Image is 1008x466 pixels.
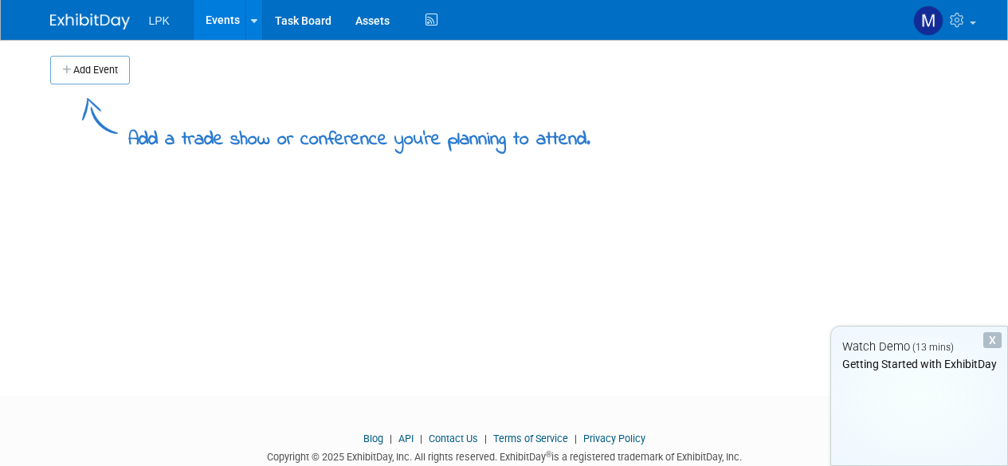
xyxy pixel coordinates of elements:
[493,433,568,444] a: Terms of Service
[480,433,491,444] span: |
[363,433,383,444] a: Blog
[583,433,645,444] a: Privacy Policy
[416,433,426,444] span: |
[831,356,1007,372] div: Getting Started with ExhibitDay
[50,14,130,29] img: ExhibitDay
[429,433,478,444] a: Contact Us
[546,450,551,459] sup: ®
[386,433,396,444] span: |
[983,332,1002,348] div: Dismiss
[398,433,414,444] a: API
[831,339,1007,355] div: Watch Demo
[128,115,590,154] div: Add a trade show or conference you're planning to attend.
[571,433,581,444] span: |
[913,6,943,36] img: Michelle Faison
[912,342,954,353] span: (13 mins)
[149,14,170,27] span: LPK
[50,56,130,84] button: Add Event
